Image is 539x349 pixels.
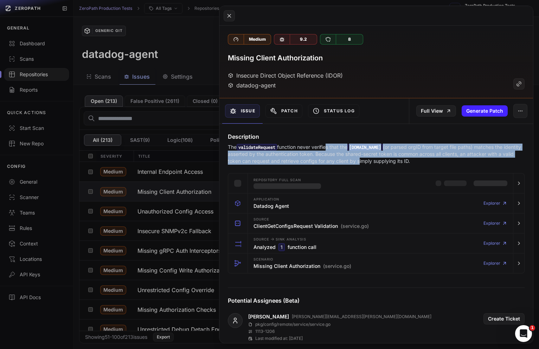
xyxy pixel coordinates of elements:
a: [PERSON_NAME] [248,313,289,320]
a: Explorer [483,236,507,250]
button: Source -> Sink Analysis Analyzed 1 function call Explorer [228,233,524,253]
a: Explorer [483,216,507,230]
button: Scenario Missing Client Authorization (service.go) Explorer [228,253,524,273]
a: Explorer [483,256,507,270]
p: Last modified at: [DATE] [255,336,303,341]
p: The function never verifies that the (or parsed orgID from target file paths) matches the identit... [228,144,525,165]
span: 1 [530,325,535,331]
span: (service.go) [341,223,369,230]
span: Source Sink Analysis [254,236,306,242]
a: Explorer [483,196,507,210]
button: Generate Patch [462,105,508,117]
button: Issue [225,104,260,118]
button: Create Ticket [483,313,525,324]
button: Source ClientGetConfigsRequest Validation (service.go) Explorer [228,213,524,233]
iframe: Intercom live chat [515,325,532,342]
div: datadog-agent [228,81,276,90]
button: Patch [265,104,302,118]
code: [DOMAIN_NAME] [347,144,383,150]
p: pkg/config/remote/service/service.go [255,322,331,327]
span: (service.go) [323,263,351,270]
span: Source [254,218,269,221]
code: validateRequest [237,144,277,150]
h3: ClientGetConfigsRequest Validation [254,223,369,230]
h3: Datadog Agent [254,203,289,210]
h4: Description [228,132,525,141]
span: Application [254,198,280,201]
h3: Missing Client Authorization [254,263,351,270]
p: 1113 - 1206 [255,329,275,334]
h4: Potential Assignees (Beta) [228,296,525,305]
a: Full View [416,105,456,117]
button: Application Datadog Agent Explorer [228,193,524,213]
button: Repository Full scan [228,173,524,193]
span: -> [270,236,274,242]
code: 1 [278,243,285,251]
p: [PERSON_NAME][EMAIL_ADDRESS][PERSON_NAME][DOMAIN_NAME] [292,314,431,320]
span: Repository Full scan [254,178,301,182]
span: Scenario [254,258,274,261]
button: Status Log [308,104,359,118]
h3: Analyzed function call [254,243,316,251]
